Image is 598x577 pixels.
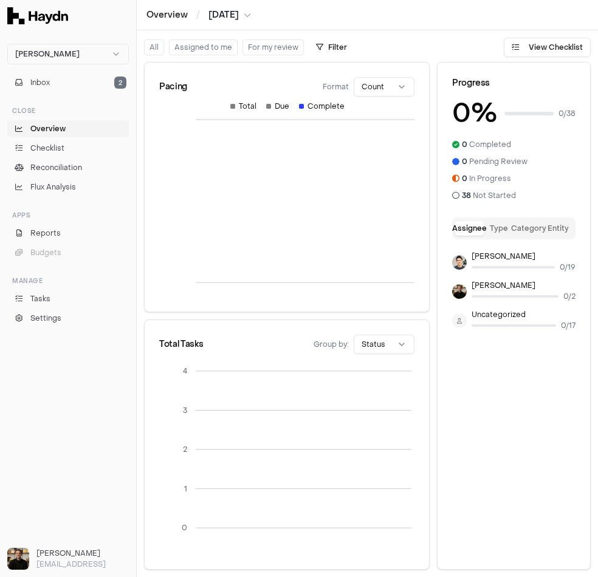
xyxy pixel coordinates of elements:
[146,9,251,21] nav: breadcrumb
[504,38,591,57] button: View Checklist
[462,191,471,200] span: 38
[462,157,528,166] span: Pending Review
[183,445,187,454] tspan: 2
[563,292,576,301] span: 0 / 2
[30,182,76,193] span: Flux Analysis
[299,101,345,111] div: Complete
[266,101,289,111] div: Due
[159,338,203,350] div: Total Tasks
[462,140,511,149] span: Completed
[30,123,66,134] span: Overview
[7,140,129,157] a: Checklist
[7,205,129,225] div: Apps
[30,293,50,304] span: Tasks
[7,225,129,242] a: Reports
[7,310,129,327] a: Settings
[30,143,64,154] span: Checklist
[183,366,187,376] tspan: 4
[455,221,484,236] button: Assignee
[30,313,61,324] span: Settings
[183,406,187,415] tspan: 3
[452,255,467,270] img: Jeremy Hon
[452,284,467,299] img: Ole Heine
[7,179,129,196] a: Flux Analysis
[7,44,129,64] button: [PERSON_NAME]
[184,484,187,494] tspan: 1
[36,548,129,559] h3: [PERSON_NAME]
[7,548,29,570] img: Ole Heine
[514,221,543,236] button: Category
[462,174,511,183] span: In Progress
[30,162,82,173] span: Reconciliation
[560,262,576,272] span: 0 / 19
[7,244,129,261] button: Budgets
[7,7,68,24] img: Haydn Logo
[328,43,347,52] span: Filter
[452,94,497,132] h3: 0 %
[7,159,129,176] a: Reconciliation
[472,251,576,261] p: [PERSON_NAME]
[146,9,188,21] a: Overview
[144,39,164,55] button: All
[462,174,467,183] span: 0
[169,39,238,55] button: Assigned to me
[472,310,576,319] p: Uncategorized
[323,82,349,92] span: Format
[7,290,129,307] a: Tasks
[462,191,516,200] span: Not Started
[194,9,202,21] span: /
[230,101,256,111] div: Total
[30,228,61,239] span: Reports
[462,157,467,166] span: 0
[558,109,576,118] span: 0 / 38
[208,9,239,21] span: [DATE]
[484,221,514,236] button: Type
[452,77,576,89] div: Progress
[182,523,187,533] tspan: 0
[462,140,467,149] span: 0
[36,559,129,570] p: [EMAIL_ADDRESS]
[7,271,129,290] div: Manage
[7,74,129,91] button: Inbox2
[7,120,129,137] a: Overview
[561,321,576,330] span: 0 / 17
[208,9,251,21] button: [DATE]
[159,81,187,93] div: Pacing
[309,38,354,57] button: Filter
[314,340,349,349] span: Group by:
[472,281,576,290] p: [PERSON_NAME]
[30,247,61,258] span: Budgets
[543,221,573,236] button: Entity
[7,101,129,120] div: Close
[30,77,50,88] span: Inbox
[15,49,80,59] span: [PERSON_NAME]
[242,39,304,55] button: For my review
